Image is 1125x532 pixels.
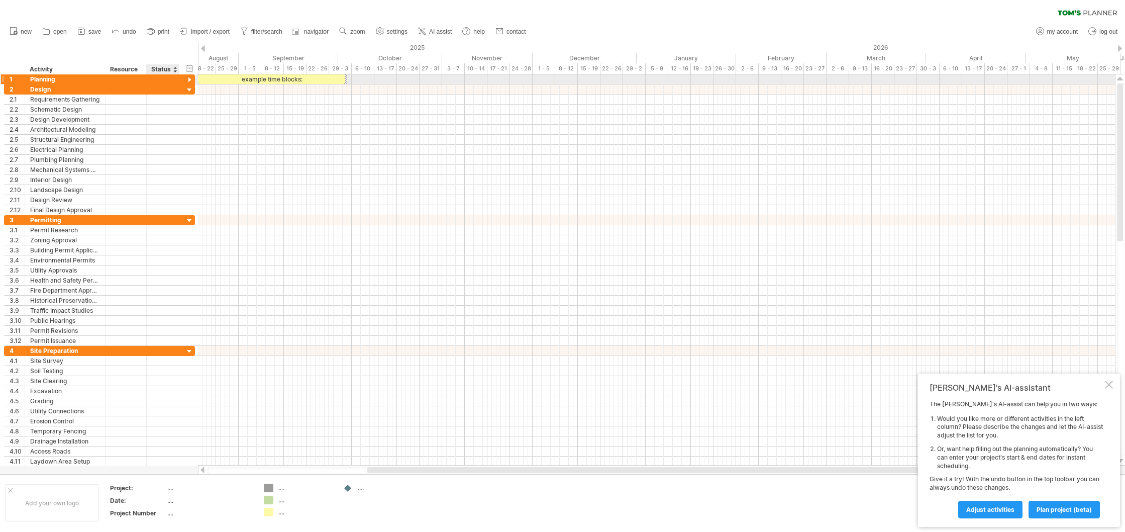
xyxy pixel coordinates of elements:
span: filter/search [251,28,282,35]
div: 4.3 [10,376,25,386]
span: Adjust activities [966,506,1014,513]
div: Historical Preservation Approval [30,296,100,305]
div: January 2026 [637,53,736,63]
div: 4.11 [10,457,25,466]
div: Status [151,64,173,74]
div: Architectural Modeling [30,125,100,134]
div: example time blocks: [198,74,345,84]
div: Interior Design [30,175,100,185]
div: 9 - 13 [759,63,781,74]
div: November 2025 [442,53,533,63]
div: 13 - 17 [962,63,985,74]
div: 2.5 [10,135,25,144]
a: import / export [177,25,233,38]
div: Add your own logo [5,484,99,522]
div: 4.10 [10,447,25,456]
div: Zoning Approval [30,235,100,245]
div: 2.1 [10,95,25,104]
div: .... [167,496,252,505]
div: Access Roads [30,447,100,456]
div: 25 - 29 [216,63,239,74]
div: Health and Safety Permits [30,276,100,285]
div: 1 [10,74,25,84]
div: .... [167,509,252,517]
span: import / export [191,28,230,35]
div: 16 - 20 [781,63,804,74]
a: contact [493,25,529,38]
div: Utility Approvals [30,265,100,275]
div: 3.9 [10,306,25,315]
div: Requirements Gathering [30,95,100,104]
a: plan project (beta) [1029,501,1100,518]
a: AI assist [416,25,455,38]
div: 3.10 [10,316,25,325]
span: help [473,28,485,35]
span: undo [123,28,136,35]
div: 22 - 26 [306,63,329,74]
span: open [53,28,67,35]
div: 6 - 10 [940,63,962,74]
div: Design Review [30,195,100,205]
div: Utility Connections [30,406,100,416]
div: 2 - 6 [827,63,849,74]
a: open [40,25,70,38]
div: 18 - 22 [193,63,216,74]
span: print [158,28,169,35]
div: 2.12 [10,205,25,215]
div: 10 - 14 [465,63,487,74]
div: 25 - 29 [1098,63,1120,74]
div: Excavation [30,386,100,396]
div: 2.6 [10,145,25,154]
li: Or, want help filling out the planning automatically? You can enter your project's start & end da... [937,445,1103,470]
div: Building Permit Application [30,245,100,255]
div: 4.9 [10,436,25,446]
span: log out [1099,28,1117,35]
div: October 2025 [338,53,442,63]
div: .... [278,496,333,504]
div: 18 - 22 [1075,63,1098,74]
div: 3 - 7 [442,63,465,74]
div: 4.1 [10,356,25,366]
div: 29 - 3 [329,63,352,74]
a: Adjust activities [958,501,1022,518]
div: Site Survey [30,356,100,366]
div: 2 - 6 [736,63,759,74]
div: Soil Testing [30,366,100,376]
div: Drainage Installation [30,436,100,446]
div: .... [278,508,333,516]
a: my account [1034,25,1081,38]
div: Planning [30,74,100,84]
div: Resource [110,64,141,74]
div: 15 - 19 [284,63,306,74]
div: March 2026 [827,53,926,63]
div: September 2025 [239,53,338,63]
div: 26 - 30 [713,63,736,74]
div: 2.3 [10,115,25,124]
span: settings [387,28,407,35]
div: Mechanical Systems Design [30,165,100,174]
div: 20 - 24 [397,63,420,74]
div: 3.7 [10,286,25,295]
a: new [7,25,35,38]
div: December 2025 [533,53,637,63]
div: 30 - 3 [917,63,940,74]
div: Permit Research [30,225,100,235]
div: The [PERSON_NAME]'s AI-assist can help you in two ways: Give it a try! With the undo button in th... [930,400,1103,518]
div: 11 - 15 [1053,63,1075,74]
div: 4.2 [10,366,25,376]
div: 9 - 13 [849,63,872,74]
a: zoom [337,25,368,38]
div: Date: [110,496,165,505]
div: 1 - 5 [533,63,555,74]
div: 3.6 [10,276,25,285]
div: 13 - 17 [374,63,397,74]
div: 3.8 [10,296,25,305]
div: 3.12 [10,336,25,345]
span: save [88,28,101,35]
div: Fire Department Approval [30,286,100,295]
div: 2.11 [10,195,25,205]
span: contact [506,28,526,35]
div: Environmental Permits [30,255,100,265]
div: Site Preparation [30,346,100,356]
div: 2.10 [10,185,25,195]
